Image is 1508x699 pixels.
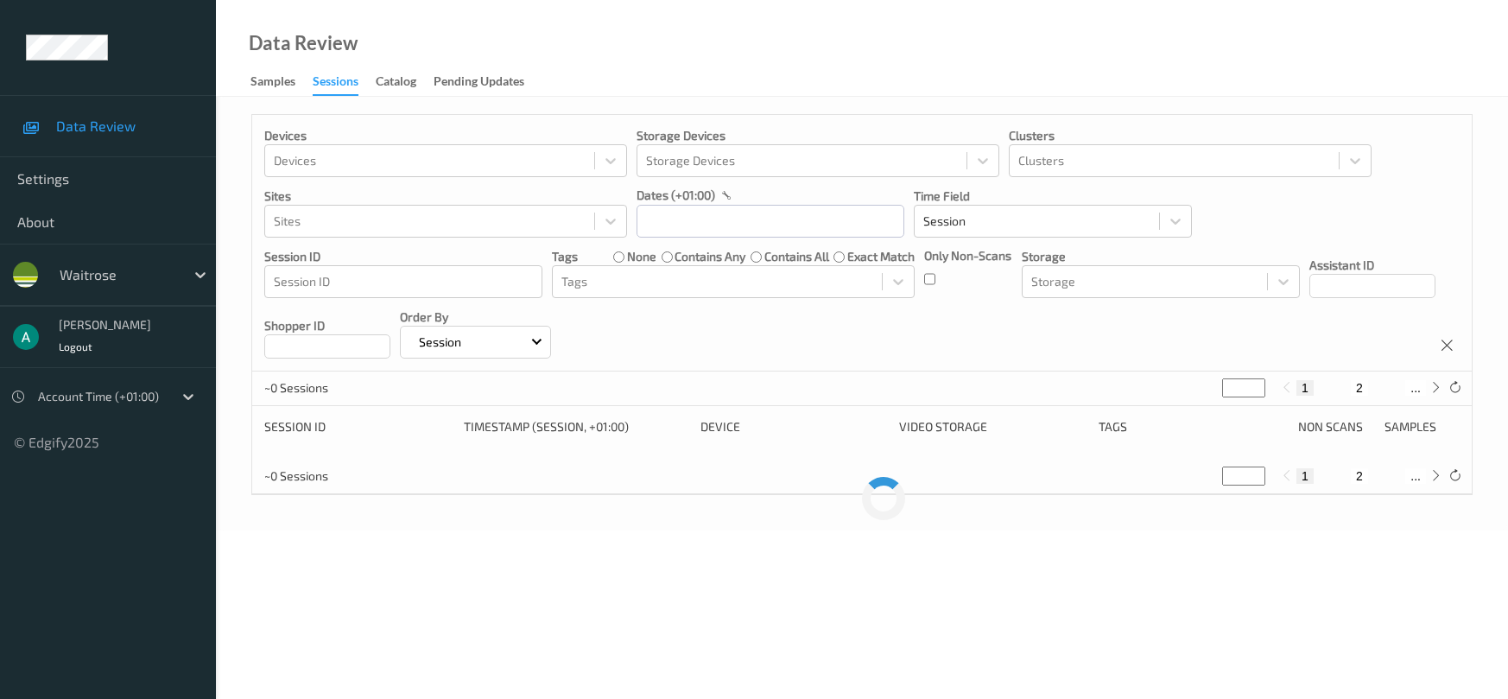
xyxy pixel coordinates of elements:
p: Order By [400,308,551,326]
p: Devices [264,127,627,144]
p: Tags [552,248,578,265]
div: Catalog [376,73,416,94]
div: Samples [1384,418,1460,435]
p: Shopper ID [264,317,390,334]
p: Storage Devices [637,127,999,144]
p: dates (+01:00) [637,187,715,204]
div: Samples [250,73,295,94]
div: Pending Updates [434,73,524,94]
button: ... [1405,468,1426,484]
div: Sessions [313,73,358,96]
p: Session ID [264,248,542,265]
p: Time Field [914,187,1192,205]
div: Data Review [249,35,358,52]
button: 2 [1351,380,1368,396]
p: ~0 Sessions [264,379,394,397]
div: Device [700,418,888,435]
div: Video Storage [899,418,1087,435]
label: none [627,248,656,265]
button: 1 [1296,468,1314,484]
div: Tags [1099,418,1286,435]
a: Samples [250,70,313,94]
button: 1 [1296,380,1314,396]
div: Non Scans [1298,418,1373,435]
label: exact match [847,248,915,265]
p: Storage [1022,248,1300,265]
button: 2 [1351,468,1368,484]
p: Sites [264,187,627,205]
a: Sessions [313,70,376,96]
p: Session [413,334,467,351]
div: Timestamp (Session, +01:00) [464,418,688,435]
p: ~0 Sessions [264,467,394,485]
a: Catalog [376,70,434,94]
button: ... [1405,380,1426,396]
label: contains all [764,248,829,265]
p: Only Non-Scans [924,247,1011,264]
p: Clusters [1009,127,1372,144]
div: Session ID [264,418,452,435]
label: contains any [675,248,745,265]
a: Pending Updates [434,70,542,94]
p: Assistant ID [1309,257,1435,274]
